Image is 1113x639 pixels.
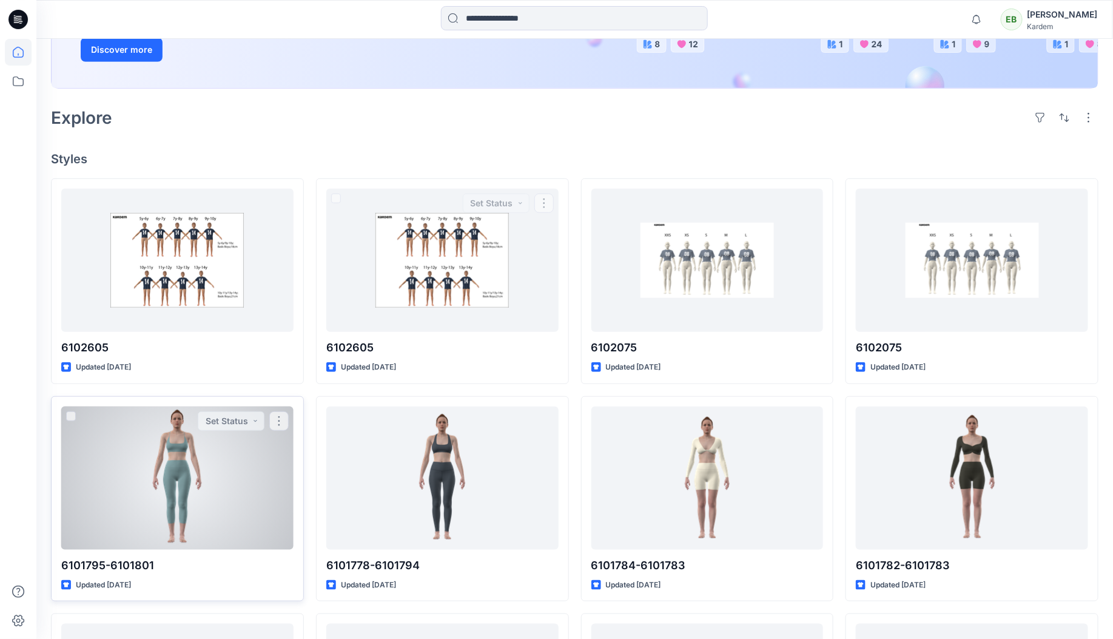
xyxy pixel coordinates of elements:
p: 6101782-6101783 [856,557,1088,574]
p: 6102075 [591,339,824,356]
p: 6101778-6101794 [326,557,559,574]
div: EB [1001,8,1023,30]
div: [PERSON_NAME] [1027,7,1098,22]
a: 6101782-6101783 [856,407,1088,550]
div: Kardem [1027,22,1098,31]
a: 6101795-6101801 [61,407,294,550]
p: 6102605 [326,339,559,356]
p: Updated [DATE] [870,361,926,374]
a: 6102075 [591,189,824,332]
p: 6101784-6101783 [591,557,824,574]
a: 6101778-6101794 [326,407,559,550]
p: Updated [DATE] [76,579,131,592]
h4: Styles [51,152,1098,166]
p: Updated [DATE] [870,579,926,592]
p: 6102605 [61,339,294,356]
a: 6102075 [856,189,1088,332]
p: 6102075 [856,339,1088,356]
a: 6101784-6101783 [591,407,824,550]
p: 6101795-6101801 [61,557,294,574]
p: Updated [DATE] [341,579,396,592]
a: Discover more [81,38,354,62]
a: 6102605 [326,189,559,332]
h2: Explore [51,108,112,127]
p: Updated [DATE] [341,361,396,374]
p: Updated [DATE] [606,579,661,592]
p: Updated [DATE] [606,361,661,374]
p: Updated [DATE] [76,361,131,374]
a: 6102605 [61,189,294,332]
button: Discover more [81,38,163,62]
